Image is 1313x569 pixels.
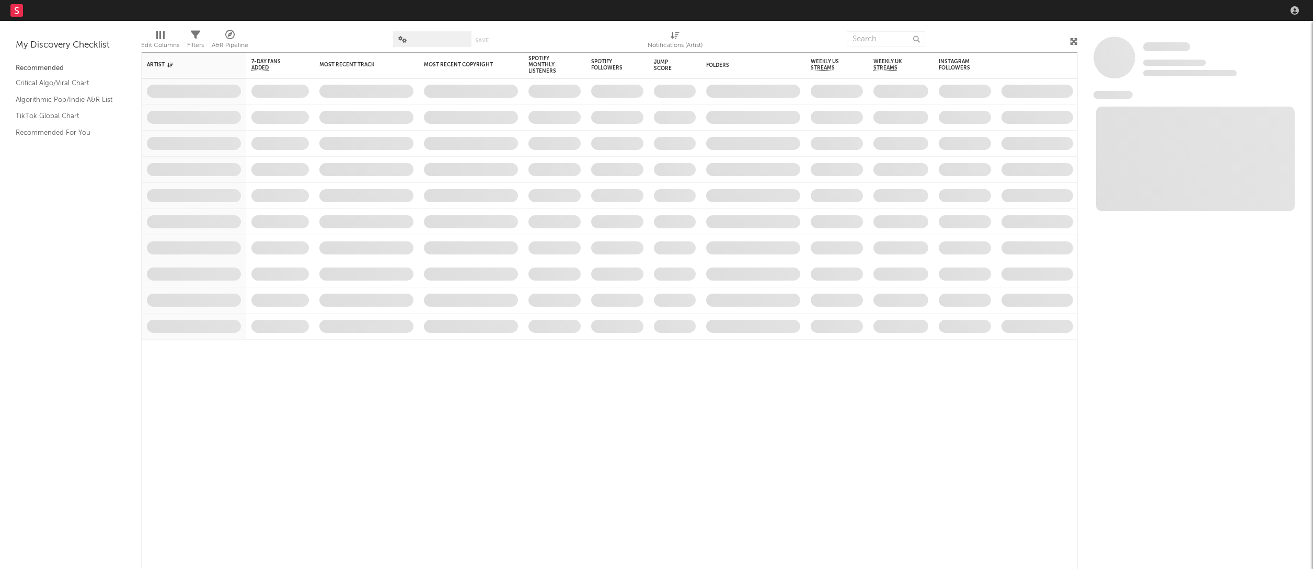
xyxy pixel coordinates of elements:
a: Algorithmic Pop/Indie A&R List [16,94,115,106]
span: Weekly UK Streams [873,59,913,71]
span: 0 fans last week [1143,70,1237,76]
span: Weekly US Streams [811,59,847,71]
div: Filters [187,26,204,56]
div: Edit Columns [141,26,179,56]
span: Tracking Since: [DATE] [1143,60,1206,66]
div: Folders [706,62,785,68]
span: Some Artist [1143,42,1190,51]
div: Spotify Followers [591,59,628,71]
a: Some Artist [1143,42,1190,52]
a: Recommended For You [16,127,115,138]
div: Most Recent Track [319,62,398,68]
div: My Discovery Checklist [16,39,125,52]
input: Search... [847,31,925,47]
div: A&R Pipeline [212,26,248,56]
div: Filters [187,39,204,52]
div: Artist [147,62,225,68]
div: Edit Columns [141,39,179,52]
span: News Feed [1093,91,1133,99]
div: Jump Score [654,59,680,72]
div: A&R Pipeline [212,39,248,52]
div: Notifications (Artist) [648,39,702,52]
button: Save [475,38,489,43]
div: Notifications (Artist) [648,26,702,56]
div: Recommended [16,62,125,75]
a: TikTok Global Chart [16,110,115,122]
div: Spotify Monthly Listeners [528,55,565,74]
span: 7-Day Fans Added [251,59,293,71]
div: Instagram Followers [939,59,975,71]
a: Critical Algo/Viral Chart [16,77,115,89]
div: Most Recent Copyright [424,62,502,68]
